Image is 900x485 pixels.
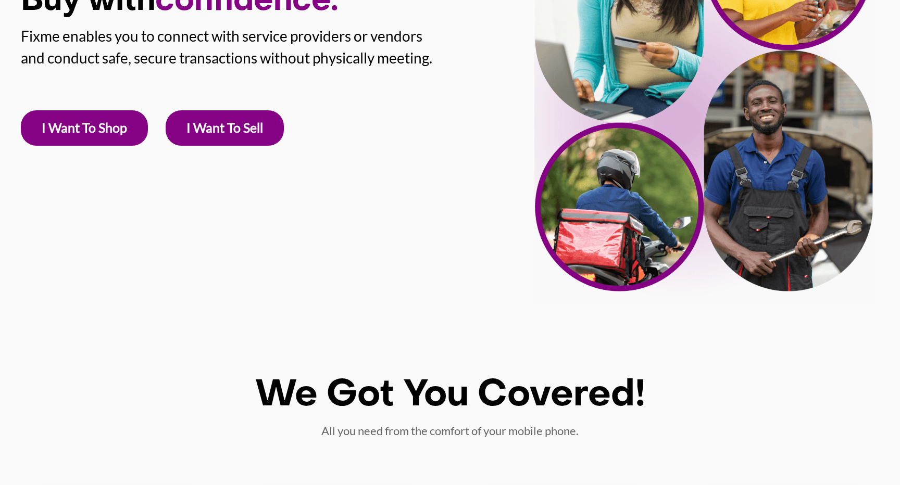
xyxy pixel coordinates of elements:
h1: We Got You Covered! [10,374,890,418]
a: I Want To Sell [166,110,284,146]
a: I Want To Shop [21,110,148,146]
p: All you need from the comfort of your mobile phone. [10,422,890,439]
p: Fixme enables you to connect with service providers or vendors and conduct safe, secure transacti... [21,25,498,69]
